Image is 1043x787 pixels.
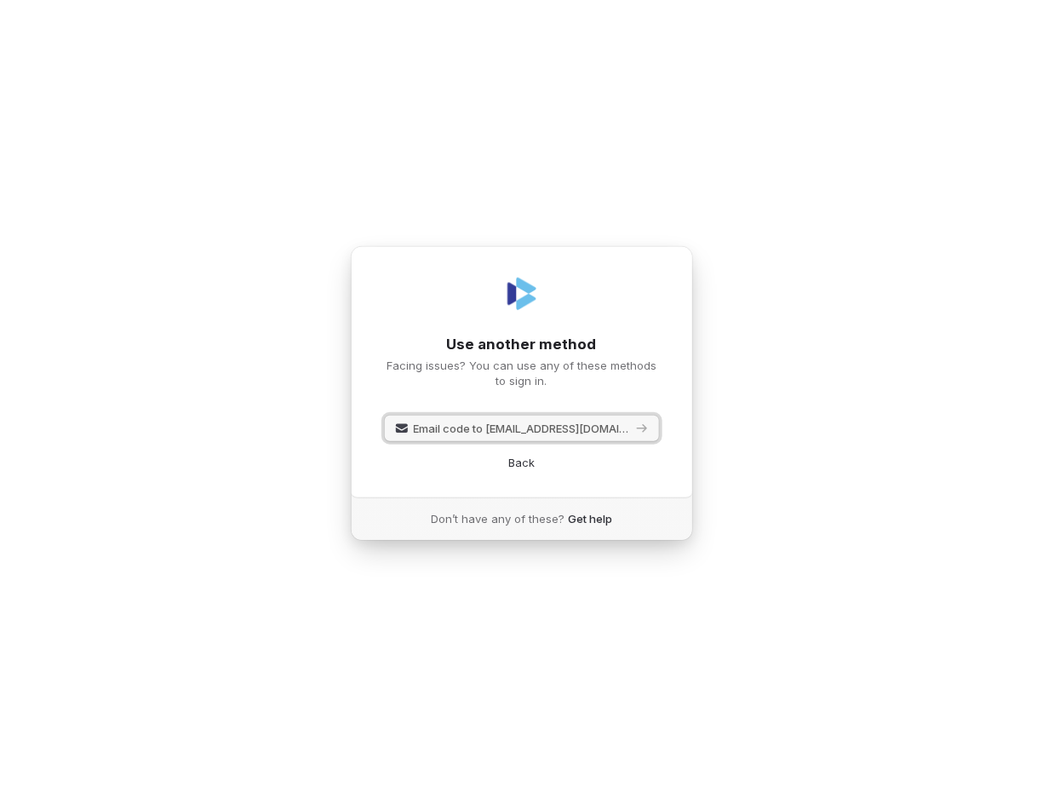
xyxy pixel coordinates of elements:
[385,358,659,388] p: Facing issues? You can use any of these methods to sign in.
[385,335,659,355] h1: Use another method
[414,421,632,436] span: Email code to [EMAIL_ADDRESS][DOMAIN_NAME]
[508,455,535,470] a: Back
[501,273,542,314] img: Coverbase
[568,511,612,526] a: Get help
[385,416,659,441] button: Email code to [EMAIL_ADDRESS][DOMAIN_NAME]
[431,511,564,526] span: Don’t have any of these?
